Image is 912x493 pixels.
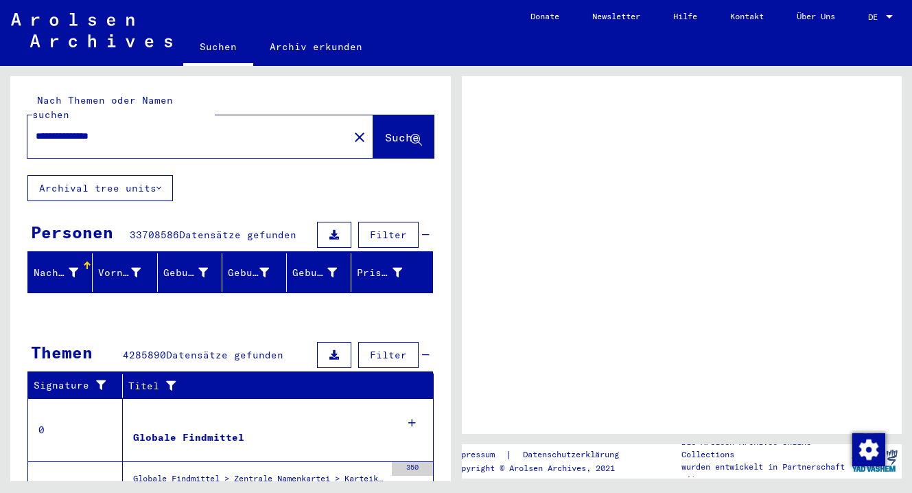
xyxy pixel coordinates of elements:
td: 0 [28,398,123,461]
button: Filter [358,222,419,248]
a: Impressum [452,448,506,462]
a: Suchen [183,30,253,66]
mat-icon: close [351,129,368,146]
div: Globale Findmittel [133,431,244,445]
p: wurden entwickelt in Partnerschaft mit [681,461,846,485]
mat-header-cell: Geburt‏ [222,253,287,292]
div: Globale Findmittel > Zentrale Namenkartei > Karteikarten, die im Rahmen der sequentiellen Massend... [133,472,385,492]
div: Zustimmung ändern [852,433,885,466]
div: Themen [31,340,93,365]
div: Personen [31,220,113,244]
mat-header-cell: Geburtsdatum [287,253,351,292]
div: Prisoner # [357,266,401,280]
div: Vorname [98,262,158,284]
div: Titel [128,375,420,397]
button: Clear [346,123,373,150]
span: Filter [370,349,407,361]
a: Datenschutzerklärung [512,448,635,462]
div: Signature [34,378,112,393]
img: Arolsen_neg.svg [11,13,172,47]
button: Suche [373,115,434,158]
div: Geburtsname [163,266,208,280]
span: Datensätze gefunden [179,229,296,241]
img: Zustimmung ändern [852,433,885,466]
a: Archiv erkunden [253,30,379,63]
div: | [452,448,635,462]
div: Signature [34,375,126,397]
span: Suche [385,130,419,144]
div: Geburt‏ [228,266,269,280]
div: Nachname [34,262,95,284]
div: Nachname [34,266,78,280]
button: Archival tree units [27,175,173,201]
span: 33708586 [130,229,179,241]
p: Die Arolsen Archives Online-Collections [681,436,846,461]
div: Prisoner # [357,262,419,284]
div: Geburtsdatum [292,266,337,280]
span: DE [868,12,883,22]
img: yv_logo.png [849,444,900,478]
span: Filter [370,229,407,241]
button: Filter [358,342,419,368]
div: Geburtsname [163,262,225,284]
mat-header-cell: Vorname [93,253,157,292]
p: Copyright © Arolsen Archives, 2021 [452,462,635,474]
span: 4285890 [123,349,166,361]
div: Geburt‏ [228,262,286,284]
div: Vorname [98,266,141,280]
div: Titel [128,379,406,393]
div: 350 [392,462,433,476]
mat-label: Nach Themen oder Namen suchen [32,94,173,121]
span: Datensätze gefunden [166,349,283,361]
mat-header-cell: Geburtsname [158,253,222,292]
mat-header-cell: Prisoner # [351,253,432,292]
mat-header-cell: Nachname [28,253,93,292]
div: Geburtsdatum [292,262,354,284]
